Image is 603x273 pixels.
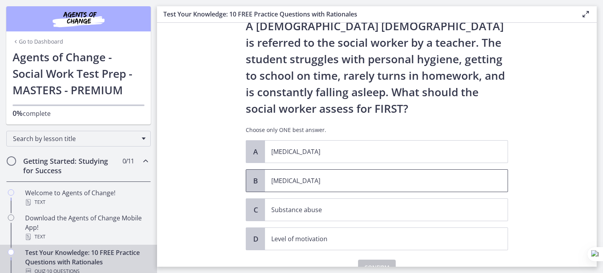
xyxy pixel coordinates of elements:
span: C [251,205,260,214]
span: Search by lesson title [13,134,138,143]
span: D [251,234,260,244]
span: A [251,147,260,156]
h3: Test Your Knowledge: 10 FREE Practice Questions with Rationales [163,9,568,19]
p: [MEDICAL_DATA] [271,176,486,185]
a: Go to Dashboard [13,38,63,46]
h2: Getting Started: Studying for Success [23,156,119,175]
div: Text [25,232,148,242]
div: Search by lesson title [6,131,151,147]
p: Substance abuse [271,205,486,214]
div: Download the Agents of Change Mobile App! [25,213,148,242]
h1: Agents of Change - Social Work Test Prep - MASTERS - PREMIUM [13,49,144,98]
span: Confirm [364,263,389,272]
p: Level of motivation [271,234,486,244]
p: complete [13,108,144,118]
p: A [DEMOGRAPHIC_DATA] [DEMOGRAPHIC_DATA] is referred to the social worker by a teacher. The studen... [246,18,508,117]
div: Text [25,198,148,207]
span: 0 / 11 [122,156,134,166]
span: B [251,176,260,185]
p: Choose only ONE best answer. [246,126,508,134]
div: Welcome to Agents of Change! [25,188,148,207]
img: Agents of Change [31,9,126,28]
span: 0% [13,108,23,118]
p: [MEDICAL_DATA] [271,147,486,156]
